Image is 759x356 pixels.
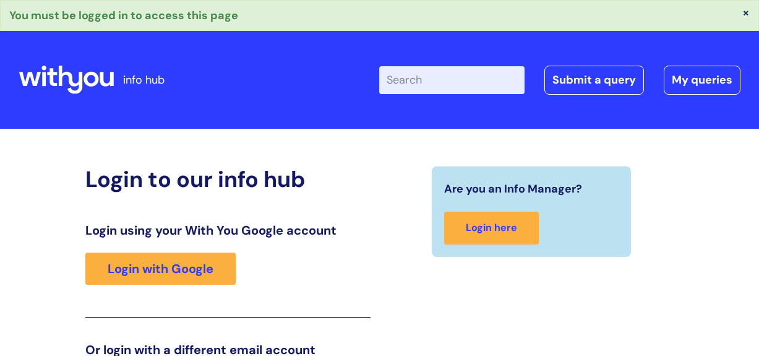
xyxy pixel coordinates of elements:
h3: Login using your With You Google account [85,223,370,238]
h2: Login to our info hub [85,166,370,193]
span: Are you an Info Manager? [444,179,582,199]
a: Login here [444,212,539,245]
a: My queries [664,66,740,94]
a: Login with Google [85,253,236,285]
button: × [742,7,750,18]
input: Search [379,66,525,93]
a: Submit a query [544,66,644,94]
p: info hub [123,70,165,90]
